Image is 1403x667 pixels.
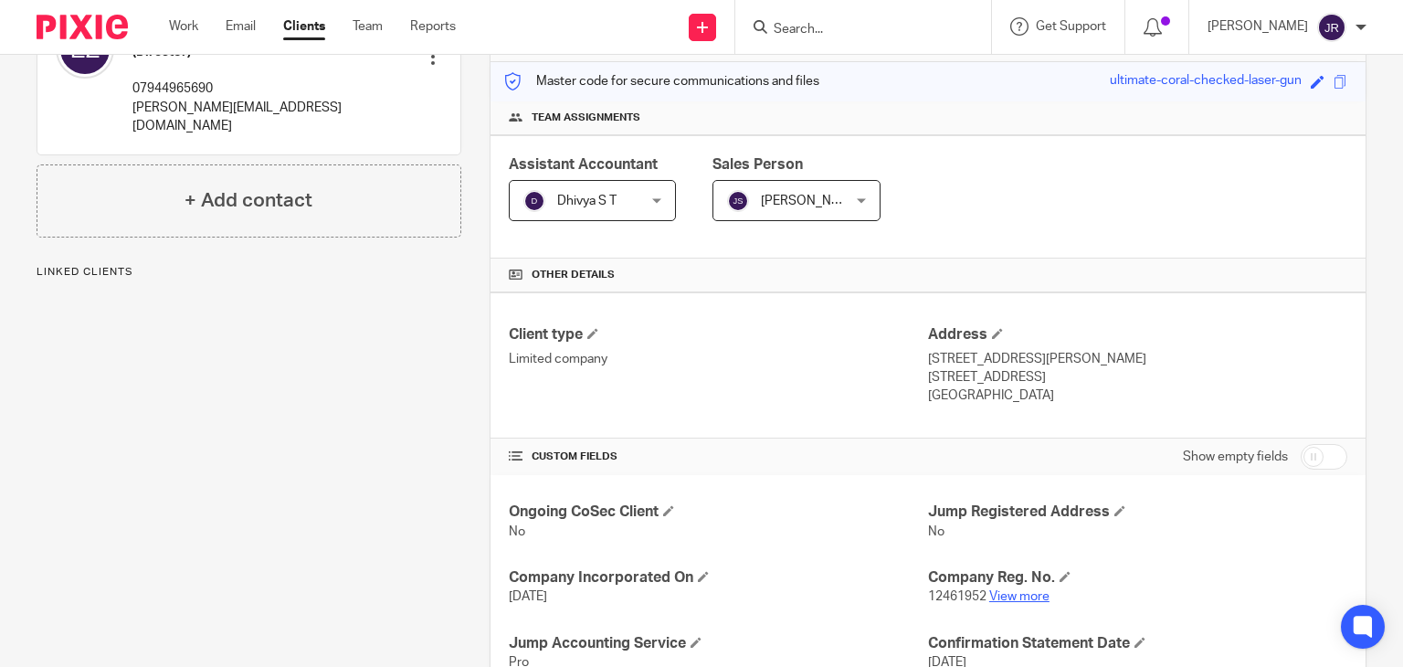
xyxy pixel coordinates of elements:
p: [STREET_ADDRESS] [928,368,1347,386]
label: Show empty fields [1183,448,1288,466]
p: [PERSON_NAME][EMAIL_ADDRESS][DOMAIN_NAME] [132,99,394,136]
p: [STREET_ADDRESS][PERSON_NAME] [928,350,1347,368]
h4: Ongoing CoSec Client [509,503,928,522]
a: Reports [410,17,456,36]
h4: + Add contact [185,186,312,215]
img: svg%3E [727,190,749,212]
h4: Jump Registered Address [928,503,1347,522]
h4: Address [928,325,1347,344]
span: Other details [532,268,615,282]
p: [GEOGRAPHIC_DATA] [928,386,1347,405]
img: svg%3E [523,190,545,212]
p: Linked clients [37,265,461,280]
a: View more [989,590,1050,603]
span: No [509,525,525,538]
p: Master code for secure communications and files [504,72,819,90]
div: ultimate-coral-checked-laser-gun [1110,71,1302,92]
h4: CUSTOM FIELDS [509,450,928,464]
h4: Client type [509,325,928,344]
h4: Company Reg. No. [928,568,1347,588]
h4: Jump Accounting Service [509,634,928,653]
p: Limited company [509,350,928,368]
a: Team [353,17,383,36]
a: Email [226,17,256,36]
span: [DATE] [509,590,547,603]
span: 12461952 [928,590,986,603]
span: Assistant Accountant [509,157,658,172]
img: svg%3E [1317,13,1346,42]
img: Pixie [37,15,128,39]
a: Work [169,17,198,36]
span: Get Support [1036,20,1106,33]
span: [PERSON_NAME] [761,195,861,207]
h4: Confirmation Statement Date [928,634,1347,653]
a: Clients [283,17,325,36]
span: Sales Person [712,157,803,172]
p: [PERSON_NAME] [1208,17,1308,36]
p: 07944965690 [132,79,394,98]
span: Dhivya S T [557,195,617,207]
input: Search [772,22,936,38]
h4: Company Incorporated On [509,568,928,588]
span: No [928,525,944,538]
span: Team assignments [532,111,640,125]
